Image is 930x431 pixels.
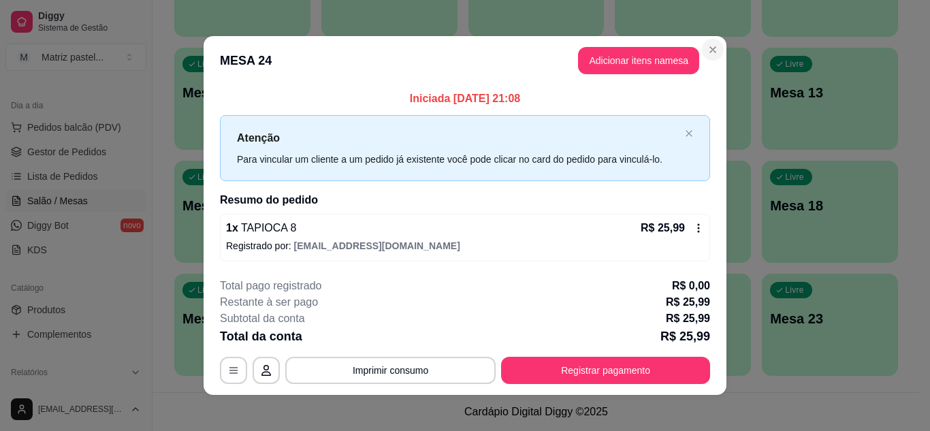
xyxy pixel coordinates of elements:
[220,91,710,107] p: Iniciada [DATE] 21:08
[685,129,693,138] button: close
[578,47,699,74] button: Adicionar itens namesa
[226,220,296,236] p: 1 x
[220,192,710,208] h2: Resumo do pedido
[660,327,710,346] p: R$ 25,99
[237,152,679,167] div: Para vincular um cliente a um pedido já existente você pode clicar no card do pedido para vinculá...
[220,310,305,327] p: Subtotal da conta
[237,129,679,146] p: Atenção
[666,294,710,310] p: R$ 25,99
[641,220,685,236] p: R$ 25,99
[220,294,318,310] p: Restante à ser pago
[220,278,321,294] p: Total pago registrado
[220,327,302,346] p: Total da conta
[702,39,724,61] button: Close
[672,278,710,294] p: R$ 0,00
[294,240,460,251] span: [EMAIL_ADDRESS][DOMAIN_NAME]
[204,36,726,85] header: MESA 24
[238,222,297,234] span: TAPIOCA 8
[226,239,704,253] p: Registrado por:
[501,357,710,384] button: Registrar pagamento
[666,310,710,327] p: R$ 25,99
[285,357,496,384] button: Imprimir consumo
